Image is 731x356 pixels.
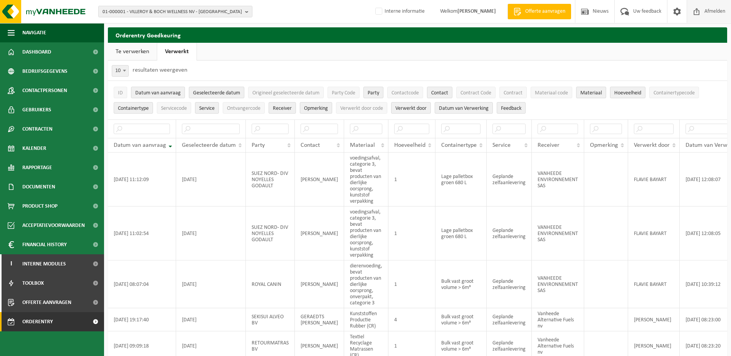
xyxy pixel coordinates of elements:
button: Party CodeParty Code: Activate to sort [328,87,360,98]
td: [PERSON_NAME] [295,153,344,207]
button: FeedbackFeedback: Activate to sort [497,102,526,114]
span: Navigatie [22,23,46,42]
td: [PERSON_NAME] [295,207,344,260]
a: Te verwerken [108,43,157,60]
label: resultaten weergeven [133,67,187,73]
button: Datum van VerwerkingDatum van Verwerking: Activate to sort [435,102,493,114]
td: Geplande zelfaanlevering [487,153,532,207]
button: ContactContact: Activate to sort [427,87,452,98]
a: Offerte aanvragen [507,4,571,19]
td: SUEZ NORD- DIV NOYELLES GODAULT [246,207,295,260]
span: Geselecteerde datum [193,90,240,96]
span: Service [199,106,215,111]
button: Geselecteerde datumGeselecteerde datum: Activate to sort [189,87,244,98]
td: 1 [388,153,435,207]
button: ContainertypecodeContainertypecode: Activate to sort [649,87,699,98]
button: IDID: Activate to sort [114,87,127,98]
td: voedingsafval, categorie 3, bevat producten van dierlijke oorsprong, kunststof verpakking [344,207,388,260]
span: Verwerkt door code [340,106,383,111]
span: Verwerkt door [634,142,670,148]
button: Origineel geselecteerde datumOrigineel geselecteerde datum: Activate to sort [248,87,324,98]
td: 1 [388,207,435,260]
td: VANHEEDE ENVIRONNEMENT SAS [532,207,584,260]
button: Datum van aanvraagDatum van aanvraag: Activate to remove sorting [131,87,185,98]
button: OntvangercodeOntvangercode: Activate to sort [223,102,265,114]
span: Contactcode [392,90,419,96]
span: Dashboard [22,42,51,62]
span: Financial History [22,235,67,254]
td: Lage palletbox groen 680 L [435,207,487,260]
button: 01-000001 - VILLEROY & BOCH WELLNESS NV - [GEOGRAPHIC_DATA] [98,6,252,17]
span: Materiaal code [535,90,568,96]
button: Verwerkt doorVerwerkt door: Activate to sort [391,102,431,114]
button: OpmerkingOpmerking: Activate to sort [300,102,332,114]
td: 4 [388,308,435,331]
span: Hoeveelheid [394,142,425,148]
span: Toolbox [22,274,44,293]
button: ServiceService: Activate to sort [195,102,219,114]
h2: Orderentry Goedkeuring [108,27,727,42]
td: Bulk vast groot volume > 6m³ [435,308,487,331]
td: [DATE] [176,308,246,331]
td: FLAVIE BAYART [628,260,680,308]
span: Hoeveelheid [614,90,641,96]
span: Datum van aanvraag [114,142,166,148]
td: FLAVIE BAYART [628,207,680,260]
span: Party [368,90,379,96]
span: Offerte aanvragen [22,293,71,312]
td: [PERSON_NAME] [628,308,680,331]
span: Party [252,142,265,148]
td: [DATE] 19:17:40 [108,308,176,331]
td: [PERSON_NAME] [295,260,344,308]
td: Geplande zelfaanlevering [487,260,532,308]
button: Contract CodeContract Code: Activate to sort [456,87,496,98]
td: [DATE] [176,260,246,308]
span: Contact [301,142,320,148]
span: ID [118,90,123,96]
span: Verwerkt door [395,106,427,111]
td: [DATE] 11:02:54 [108,207,176,260]
span: Offerte aanvragen [523,8,567,15]
button: MateriaalMateriaal: Activate to sort [576,87,606,98]
span: 10 [112,65,129,77]
button: ContractContract: Activate to sort [499,87,527,98]
span: Contract [504,90,523,96]
span: Receiver [538,142,560,148]
strong: [PERSON_NAME] [457,8,496,14]
span: Origineel geselecteerde datum [252,90,319,96]
span: Contract Code [460,90,491,96]
td: Geplande zelfaanlevering [487,308,532,331]
span: Contracten [22,119,52,139]
span: Acceptatievoorwaarden [22,216,85,235]
button: Materiaal codeMateriaal code: Activate to sort [531,87,572,98]
span: Interne modules [22,254,66,274]
span: Datum van aanvraag [135,90,181,96]
td: [DATE] [176,207,246,260]
span: Datum van Verwerking [439,106,489,111]
button: ServicecodeServicecode: Activate to sort [157,102,191,114]
td: Vanheede Alternative Fuels nv [532,308,584,331]
span: Materiaal [350,142,375,148]
span: Containertype [118,106,149,111]
button: Verwerkt door codeVerwerkt door code: Activate to sort [336,102,387,114]
span: Feedback [501,106,521,111]
span: Product Shop [22,196,57,216]
button: ContainertypeContainertype: Activate to sort [114,102,153,114]
span: Bedrijfsgegevens [22,62,67,81]
td: [DATE] 08:07:04 [108,260,176,308]
span: Opmerking [590,142,618,148]
span: 10 [112,65,128,76]
td: ROYAL CANIN [246,260,295,308]
td: VANHEEDE ENVIRONNEMENT SAS [532,153,584,207]
button: PartyParty: Activate to sort [363,87,383,98]
td: 1 [388,260,435,308]
span: Gebruikers [22,100,51,119]
span: Orderentry Goedkeuring [22,312,87,331]
td: voedingsafval, categorie 3, bevat producten van dierlijke oorsprong, kunststof verpakking [344,153,388,207]
td: FLAVIE BAYART [628,153,680,207]
td: SEKISUI ALVEO BV [246,308,295,331]
span: Containertypecode [654,90,695,96]
td: [DATE] [176,153,246,207]
span: Opmerking [304,106,328,111]
label: Interne informatie [374,6,425,17]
